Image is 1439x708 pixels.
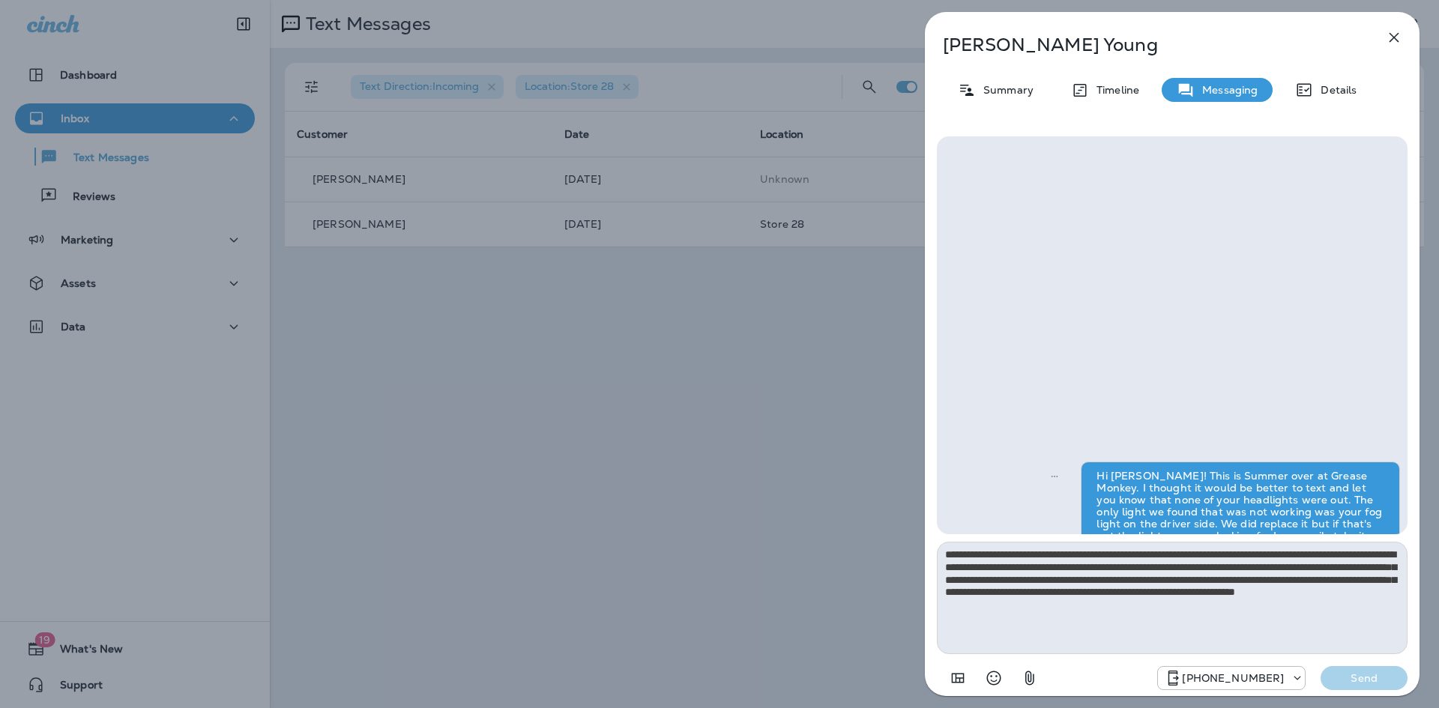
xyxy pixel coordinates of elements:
[1158,669,1305,687] div: +1 (208) 858-5823
[943,663,973,693] button: Add in a premade template
[1081,462,1400,586] div: Hi [PERSON_NAME]! This is Summer over at Grease Monkey. I thought it would be better to text and ...
[976,84,1034,96] p: Summary
[1089,84,1139,96] p: Timeline
[979,663,1009,693] button: Select an emoji
[1195,84,1258,96] p: Messaging
[943,34,1352,55] p: [PERSON_NAME] Young
[1182,672,1284,684] p: [PHONE_NUMBER]
[1313,84,1357,96] p: Details
[1051,468,1058,482] span: Sent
